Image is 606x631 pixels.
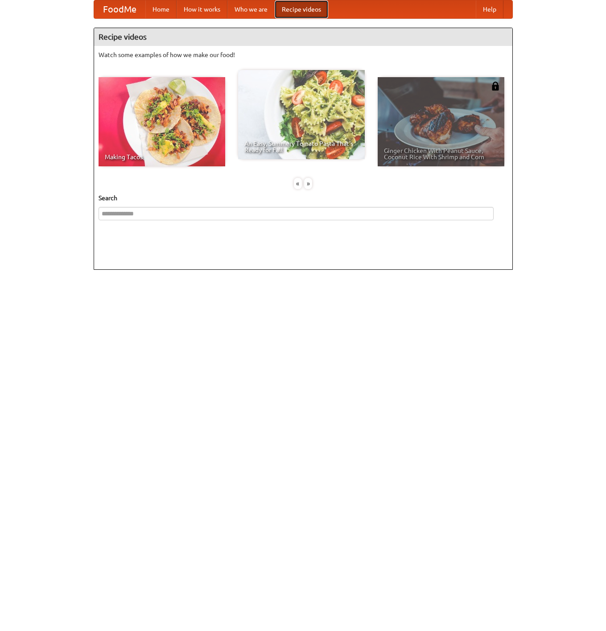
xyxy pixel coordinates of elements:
a: Help [476,0,503,18]
a: Making Tacos [99,77,225,166]
div: « [294,178,302,189]
a: Who we are [227,0,275,18]
a: FoodMe [94,0,145,18]
div: » [304,178,312,189]
h4: Recipe videos [94,28,512,46]
p: Watch some examples of how we make our food! [99,50,508,59]
a: An Easy, Summery Tomato Pasta That's Ready for Fall [238,70,365,159]
a: Home [145,0,177,18]
span: Making Tacos [105,154,219,160]
img: 483408.png [491,82,500,91]
span: An Easy, Summery Tomato Pasta That's Ready for Fall [244,140,359,153]
a: How it works [177,0,227,18]
a: Recipe videos [275,0,328,18]
h5: Search [99,194,508,202]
